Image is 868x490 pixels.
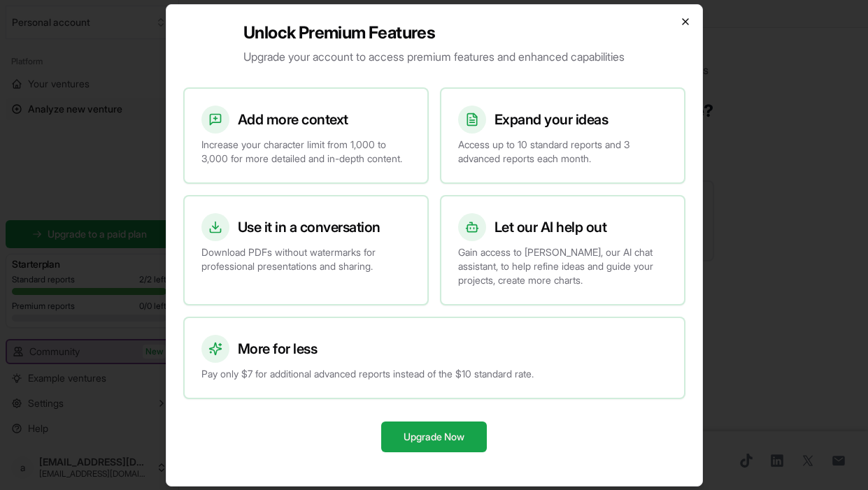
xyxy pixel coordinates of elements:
[495,110,609,129] h3: Expand your ideas
[381,421,487,452] button: Upgrade Now
[243,22,625,44] h2: Unlock Premium Features
[458,245,667,287] p: Gain access to [PERSON_NAME], our AI chat assistant, to help refine ideas and guide your projects...
[201,138,411,166] p: Increase your character limit from 1,000 to 3,000 for more detailed and in-depth content.
[495,217,607,237] h3: Let our AI help out
[243,48,625,65] p: Upgrade your account to access premium features and enhanced capabilities
[201,367,667,381] p: Pay only $7 for additional advanced reports instead of the $10 standard rate.
[238,217,380,237] h3: Use it in a conversation
[238,110,348,129] h3: Add more context
[458,138,667,166] p: Access up to 10 standard reports and 3 advanced reports each month.
[201,245,411,273] p: Download PDFs without watermarks for professional presentations and sharing.
[238,339,318,359] h3: More for less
